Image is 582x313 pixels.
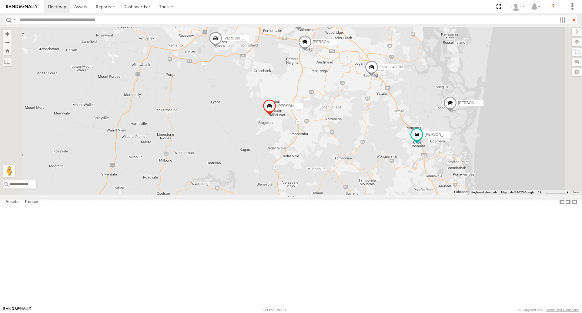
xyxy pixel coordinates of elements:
[425,133,470,137] span: [PERSON_NAME] - 842JY2
[536,190,570,195] button: Map Scale: 5 km per 74 pixels
[471,190,497,195] button: Keyboard shortcuts
[565,198,571,206] label: Dock Summary Table to the Right
[518,308,579,312] div: © Copyright 2025 -
[547,308,579,312] a: Terms and Conditions
[557,15,570,24] label: Search Filter Options
[313,40,343,44] span: [PERSON_NAME]
[22,198,42,206] label: Fences
[6,5,38,9] img: rand-logo.svg
[573,191,579,193] a: Terms
[3,307,31,313] a: Visit our Website
[538,191,544,194] span: 5 km
[277,104,346,108] span: [PERSON_NAME] 366JK9 - Corolla Hatch
[3,38,12,46] button: Zoom out
[559,198,565,206] label: Dock Summary Table to the Left
[509,2,527,11] div: Marco DiBenedetto
[501,191,534,194] span: Map data ©2025 Google
[13,15,18,24] label: Search Query
[3,46,12,55] button: Zoom Home
[263,308,286,312] div: Version: 305.01
[2,198,22,206] label: Assets
[380,65,403,69] span: Jack - 348FB3
[458,101,504,105] span: [PERSON_NAME] - 347FB3
[3,165,15,177] button: Drag Pegman onto the map to open Street View
[572,68,582,76] label: Map Settings
[223,36,282,41] span: [PERSON_NAME] B - Corolla Hatch
[548,2,558,12] i: ?
[3,30,12,38] button: Zoom in
[571,198,577,206] label: Hide Summary Table
[3,58,12,66] label: Measure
